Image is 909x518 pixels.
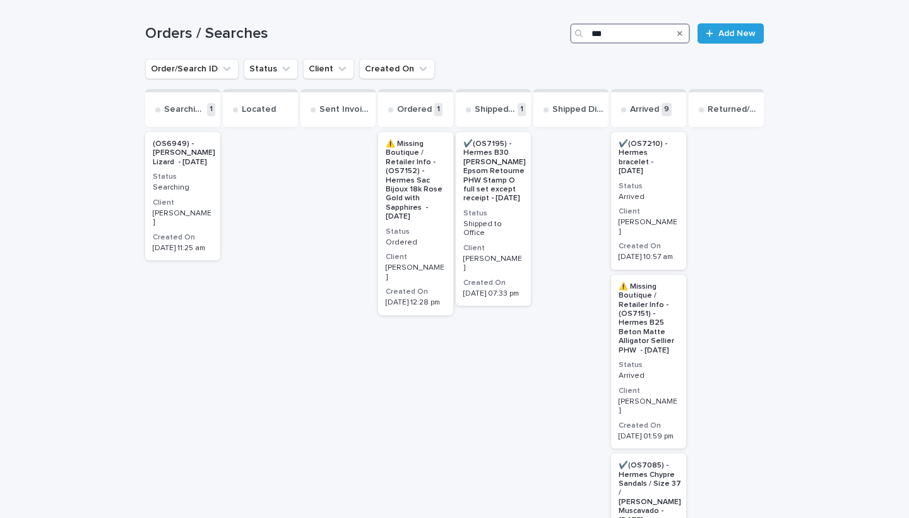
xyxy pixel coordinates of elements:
p: Sent Invoice [319,104,371,115]
p: ⚠️ Missing Boutique / Retailer Info - (OS7151) - Hermes B25 Beton Matte Alligator Sellier PHW - [... [619,282,679,355]
p: Ordered [386,238,446,247]
p: Arrived [630,104,659,115]
p: 9 [662,103,672,116]
p: Returned/Exchanged [708,104,759,115]
p: ✔️(OS7210) - Hermes bracelet - [DATE] [619,140,679,176]
p: (OS6949) - [PERSON_NAME] Lizard - [DATE] [153,140,215,167]
h3: Created On [463,278,523,288]
h3: Status [153,172,213,182]
p: Shipped to Office [463,220,523,238]
button: Client [303,59,354,79]
p: [PERSON_NAME] [619,397,679,416]
h3: Client [463,243,523,253]
button: Created On [359,59,435,79]
p: [PERSON_NAME] [463,255,523,273]
p: [DATE] 12:28 pm [386,298,446,307]
h3: Created On [386,287,446,297]
a: Add New [698,23,764,44]
p: ⚠️ Missing Boutique / Retailer Info - (OS7152) - Hermes Sac Bijoux 18k Rose Gold with Sapphires -... [386,140,446,222]
h3: Client [619,386,679,396]
h3: Client [619,207,679,217]
h3: Created On [619,241,679,251]
h3: Created On [153,232,213,243]
h1: Orders / Searches [145,25,565,43]
p: Arrived [619,193,679,202]
p: ✔️(OS7195) - Hermes B30 [PERSON_NAME] Epsom Retourne PHW Stamp O full set except receipt - [DATE] [463,140,526,203]
p: [DATE] 07:33 pm [463,289,523,298]
button: Order/Search ID [145,59,239,79]
p: Searching [164,104,205,115]
p: Ordered [397,104,432,115]
h3: Client [153,198,213,208]
p: [PERSON_NAME] [386,263,446,282]
p: Located [242,104,276,115]
h3: Status [463,208,523,219]
a: (OS6949) - [PERSON_NAME] Lizard - [DATE]StatusSearchingClient[PERSON_NAME]Created On[DATE] 11:25 am [145,132,220,260]
button: Status [244,59,298,79]
p: [DATE] 01:59 pm [619,432,679,441]
span: Add New [718,29,756,38]
p: Arrived [619,371,679,380]
a: ⚠️ Missing Boutique / Retailer Info - (OS7152) - Hermes Sac Bijoux 18k Rose Gold with Sapphires -... [378,132,453,315]
p: [DATE] 10:57 am [619,253,679,262]
h3: Status [619,181,679,191]
p: 1 [434,103,443,116]
h3: Client [386,252,446,262]
p: Shipped Direct [552,104,603,115]
h3: Created On [619,421,679,431]
h3: Status [619,360,679,370]
p: Searching [153,183,213,192]
a: ✔️(OS7195) - Hermes B30 [PERSON_NAME] Epsom Retourne PHW Stamp O full set except receipt - [DATE]... [456,132,531,306]
p: [PERSON_NAME] [619,218,679,236]
p: [PERSON_NAME] [153,209,213,227]
p: Shipped to Office [475,104,515,115]
p: [DATE] 11:25 am [153,244,213,253]
a: ⚠️ Missing Boutique / Retailer Info - (OS7151) - Hermes B25 Beton Matte Alligator Sellier PHW - [... [611,275,686,449]
input: Search [570,23,690,44]
p: 1 [207,103,215,116]
p: 1 [518,103,526,116]
a: ✔️(OS7210) - Hermes bracelet - [DATE]StatusArrivedClient[PERSON_NAME]Created On[DATE] 10:57 am [611,132,686,270]
h3: Status [386,227,446,237]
